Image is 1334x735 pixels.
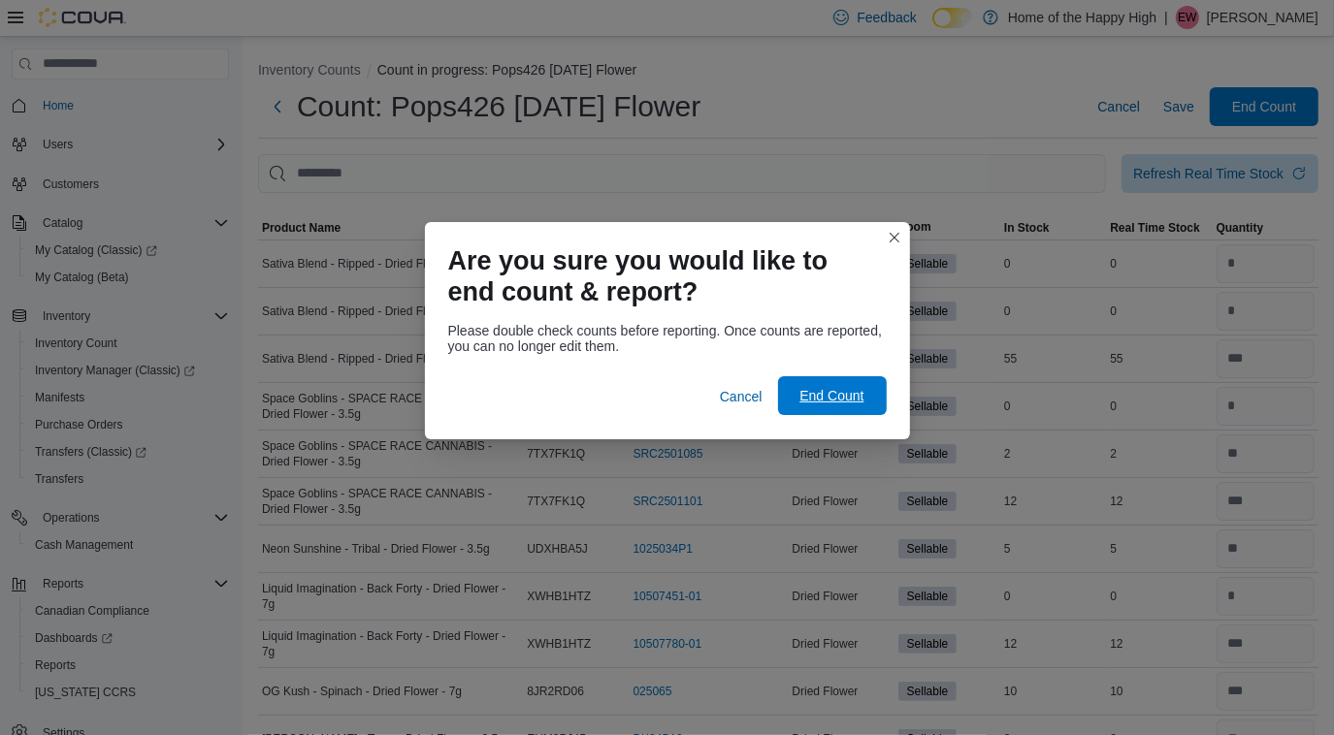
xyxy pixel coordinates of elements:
[778,376,887,415] button: End Count
[448,323,887,354] div: Please double check counts before reporting. Once counts are reported, you can no longer edit them.
[712,377,770,416] button: Cancel
[883,226,906,249] button: Closes this modal window
[448,245,871,307] h1: Are you sure you would like to end count & report?
[720,387,763,406] span: Cancel
[799,386,863,405] span: End Count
